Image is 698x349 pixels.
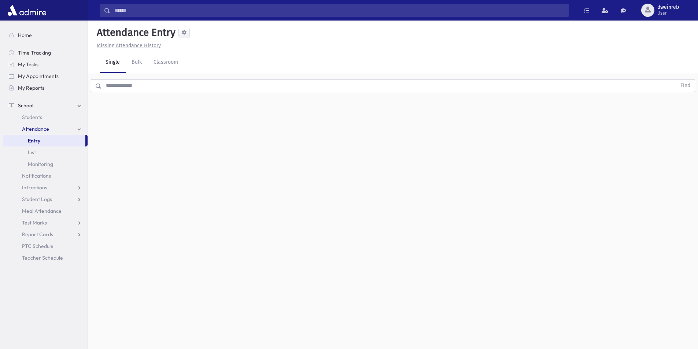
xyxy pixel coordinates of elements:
a: Teacher Schedule [3,252,88,264]
a: Test Marks [3,217,88,229]
span: My Reports [18,85,44,91]
a: Home [3,29,88,41]
span: PTC Schedule [22,243,53,249]
a: Bulk [126,52,148,73]
a: Missing Attendance History [94,42,161,49]
span: Entry [28,137,40,144]
u: Missing Attendance History [97,42,161,49]
span: Student Logs [22,196,52,203]
span: Report Cards [22,231,53,238]
span: List [28,149,36,156]
a: List [3,146,88,158]
input: Search [110,4,569,17]
span: School [18,102,33,109]
a: Entry [3,135,85,146]
span: Teacher Schedule [22,255,63,261]
a: My Appointments [3,70,88,82]
a: Classroom [148,52,184,73]
a: Students [3,111,88,123]
a: Attendance [3,123,88,135]
a: School [3,100,88,111]
span: My Tasks [18,61,38,68]
a: Monitoring [3,158,88,170]
h5: Attendance Entry [94,26,176,39]
span: Infractions [22,184,47,191]
a: Time Tracking [3,47,88,59]
span: My Appointments [18,73,59,79]
span: Meal Attendance [22,208,62,214]
span: dweinreb [657,4,679,10]
button: Find [676,79,695,92]
span: Notifications [22,172,51,179]
a: Student Logs [3,193,88,205]
span: Attendance [22,126,49,132]
span: Monitoring [28,161,53,167]
a: My Reports [3,82,88,94]
img: AdmirePro [6,3,48,18]
span: Students [22,114,42,120]
a: PTC Schedule [3,240,88,252]
a: My Tasks [3,59,88,70]
a: Infractions [3,182,88,193]
span: Home [18,32,32,38]
span: Test Marks [22,219,47,226]
a: Notifications [3,170,88,182]
span: User [657,10,679,16]
a: Meal Attendance [3,205,88,217]
a: Report Cards [3,229,88,240]
span: Time Tracking [18,49,51,56]
a: Single [100,52,126,73]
